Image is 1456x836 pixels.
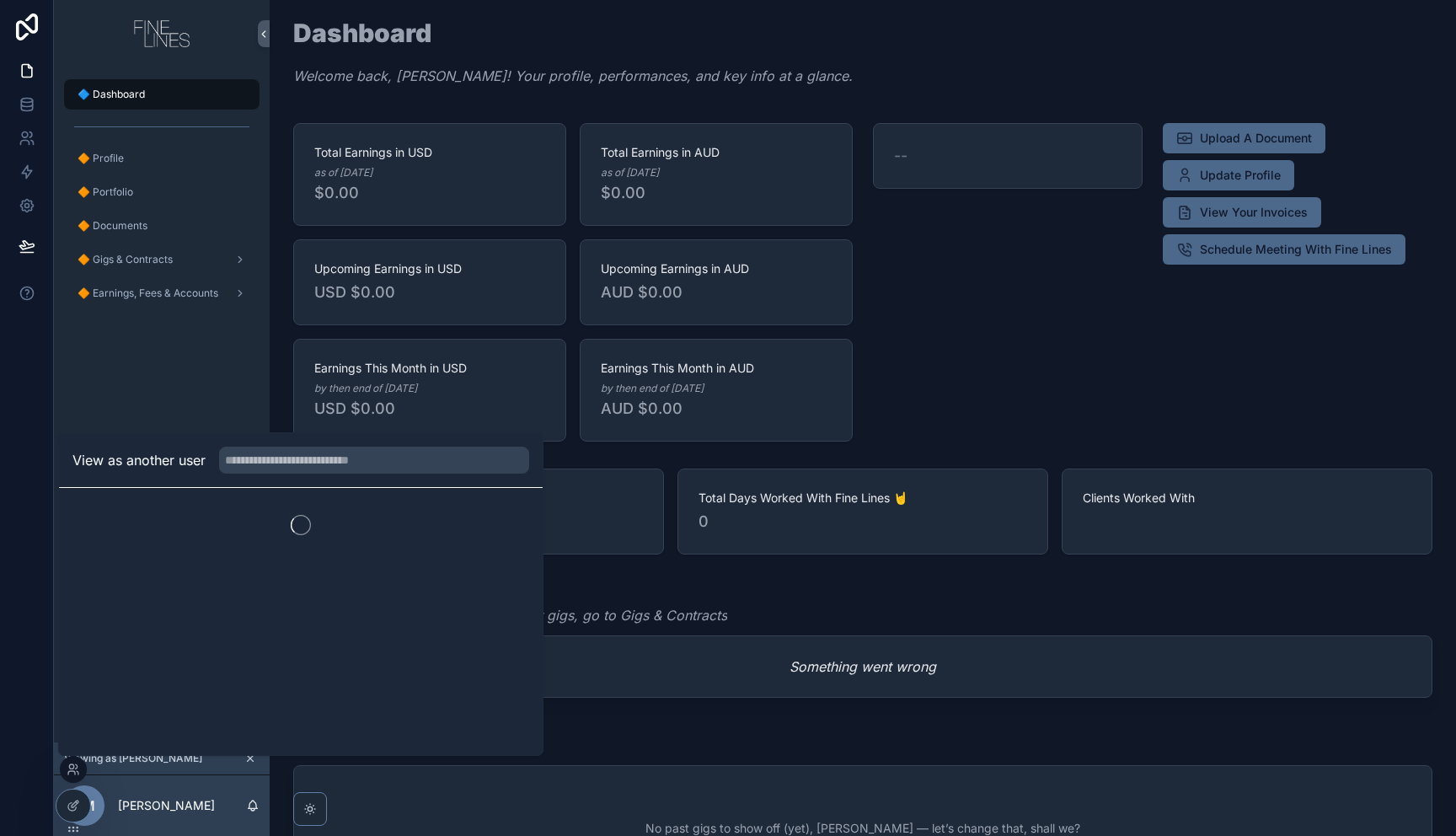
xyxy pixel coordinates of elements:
span: AUD $0.00 [601,397,832,421]
span: 🔶 Profile [78,152,124,165]
span: Total Days Worked With Fine Lines 🤘 [699,490,1027,506]
span: $0.00 [314,181,545,205]
a: 🔶 Gigs & Contracts [64,244,260,275]
a: 🔶 Portfolio [64,177,260,207]
span: 🔶 Gigs & Contracts [78,253,173,266]
em: Something went wrong [790,656,936,677]
span: Upload A Document [1200,130,1312,147]
span: 🔶 Earnings, Fees & Accounts [78,287,218,300]
span: Update Profile [1200,167,1281,184]
span: Total Earnings in USD [314,144,545,161]
h1: Dashboard [293,20,853,46]
span: 🔶 Documents [78,219,147,233]
span: Earnings This Month in USD [314,360,545,377]
a: 🔷 Dashboard [64,79,260,110]
button: Schedule Meeting With Fine Lines [1163,234,1405,265]
span: Schedule Meeting With Fine Lines [1200,241,1392,258]
a: 🔶 Profile [64,143,260,174]
span: View Your Invoices [1200,204,1308,221]
span: USD $0.00 [314,397,545,421]
button: Update Profile [1163,160,1294,190]
span: Upcoming Earnings in USD [314,260,545,277]
button: Upload A Document [1163,123,1325,153]
span: Clients Worked With [1083,490,1411,506]
span: 🔷 Dashboard [78,88,145,101]
em: Welcome back, [PERSON_NAME]! Your profile, performances, and key info at a glance. [293,67,853,84]
span: -- [894,144,907,168]
span: AUD $0.00 [601,281,832,304]
div: scrollable content [54,67,270,330]
button: View Your Invoices [1163,197,1321,228]
span: $0.00 [601,181,832,205]
span: 🔶 Portfolio [78,185,133,199]
span: USD $0.00 [314,281,545,304]
span: Viewing as [PERSON_NAME] [64,752,202,765]
em: by then end of [DATE] [314,382,417,395]
a: 🔶 Earnings, Fees & Accounts [64,278,260,308]
img: App logo [134,20,190,47]
span: Total Earnings in AUD [601,144,832,161]
span: Upcoming Earnings in AUD [601,260,832,277]
a: 🔶 Documents [64,211,260,241]
em: by then end of [DATE] [601,382,704,395]
span: Earnings This Month in AUD [601,360,832,377]
em: as of [DATE] [601,166,659,180]
em: as of [DATE] [314,166,372,180]
span: 0 [699,510,1027,533]
h2: View as another user [72,450,206,470]
p: [PERSON_NAME] [118,797,215,814]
